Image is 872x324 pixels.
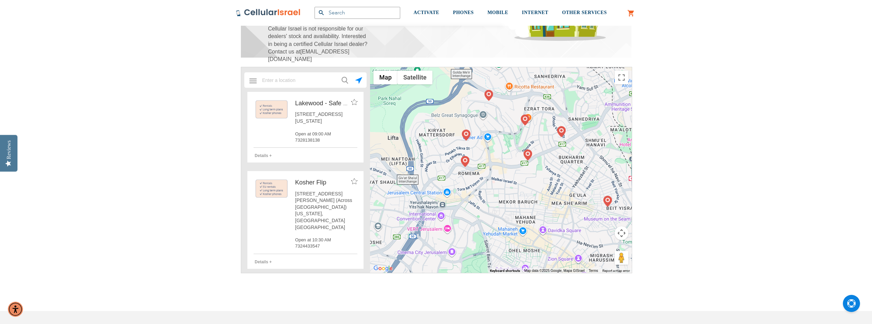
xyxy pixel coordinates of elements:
[295,100,354,107] span: Lakewood - Safe Cell
[6,140,12,159] div: Reviews
[414,10,439,15] span: ACTIVATE
[295,191,357,231] span: [STREET_ADDRESS][PERSON_NAME] (Across [GEOGRAPHIC_DATA]) [US_STATE], [GEOGRAPHIC_DATA] [GEOGRAPHI...
[602,269,630,273] a: Report a map error
[589,269,598,273] a: Terms
[522,10,548,15] span: INTERNET
[254,99,290,120] img: https://cellularisrael.com/media/mageplaza/store_locator/s/a/safecell-_lakewood-_rentals-lt-koshe...
[488,10,508,15] span: MOBILE
[372,264,394,273] a: Open this area in Google Maps (opens a new window)
[372,264,394,273] img: Google
[453,10,474,15] span: PHONES
[255,153,272,158] span: Details +
[397,71,432,84] button: Show satellite imagery
[295,137,357,143] span: 7328138138
[8,302,23,317] div: Accessibility Menu
[524,269,585,273] span: Map data ©2025 Google, Mapa GISrael
[490,268,520,273] button: Keyboard shortcuts
[255,260,272,264] span: Details +
[351,178,357,184] img: favorites_store_disabled.png
[351,99,357,105] img: favorites_store_disabled.png
[295,179,326,186] span: Kosher Flip
[615,226,628,240] button: Map camera controls
[295,111,357,124] span: [STREET_ADDRESS][US_STATE]
[295,243,357,249] span: 7324433547
[315,7,400,19] input: Search
[562,10,607,15] span: OTHER SERVICES
[295,237,357,243] span: Open at 10:30 AM
[258,73,354,87] input: Enter a location
[236,9,301,17] img: Cellular Israel Logo
[295,131,357,137] span: Open at 09:00 AM
[615,251,628,265] button: Drag Pegman onto the map to open Street View
[373,71,397,84] button: Show street map
[254,178,290,199] img: https://cellularisrael.com/media/mageplaza/store_locator/k/o/kosher_flip-_rentals-eu_rentals-lt-k...
[615,71,628,84] button: Toggle fullscreen view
